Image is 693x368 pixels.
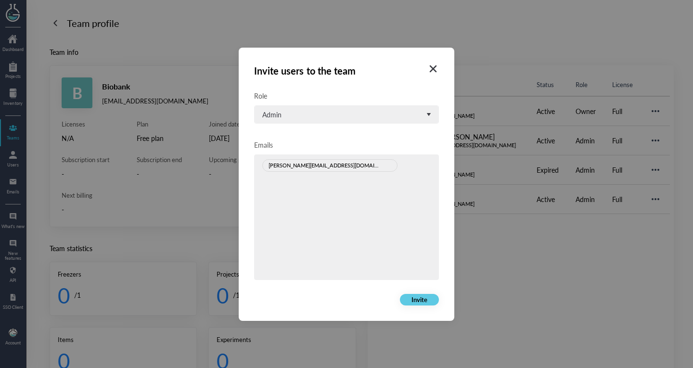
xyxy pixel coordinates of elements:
button: Invite [400,294,439,305]
div: [PERSON_NAME][EMAIL_ADDRESS][DOMAIN_NAME] [269,162,381,169]
button: Close [427,48,454,75]
div: Role [254,90,439,102]
span: Invite [411,295,427,304]
div: Emails [254,139,439,151]
div: Admin [262,109,282,120]
div: Invite users to the team [254,63,439,78]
